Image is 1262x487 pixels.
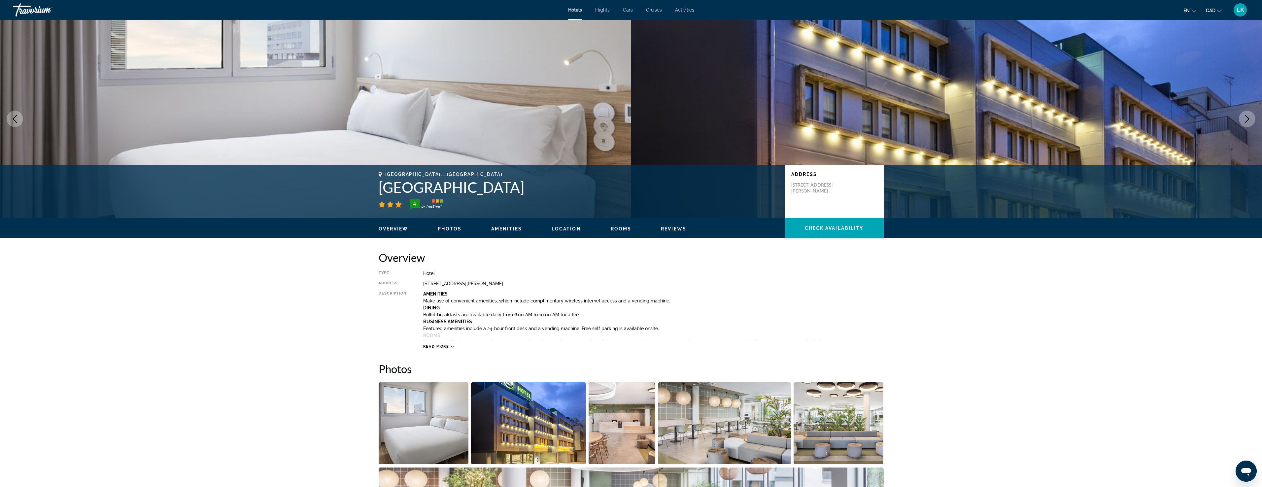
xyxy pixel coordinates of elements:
[552,226,581,232] button: Location
[471,382,586,465] button: Open full-screen image slider
[379,226,408,231] span: Overview
[1237,7,1244,13] span: LK
[661,226,686,231] span: Reviews
[423,281,884,286] div: [STREET_ADDRESS][PERSON_NAME]
[491,226,522,231] span: Amenities
[611,226,631,231] span: Rooms
[379,362,884,375] h2: Photos
[410,199,443,210] img: trustyou-badge-hor.svg
[1236,461,1257,482] iframe: Button to launch messaging window
[568,7,582,13] a: Hotels
[595,7,610,13] a: Flights
[785,218,884,238] button: Check Availability
[423,298,884,303] p: Make use of convenient amenities, which include complimentary wireless internet access and a vend...
[438,226,461,232] button: Photos
[675,7,694,13] a: Activities
[379,251,884,264] h2: Overview
[379,271,407,276] div: Type
[791,172,877,177] p: Address
[589,382,656,465] button: Open full-screen image slider
[408,200,421,208] div: 4
[438,226,461,231] span: Photos
[385,172,503,177] span: [GEOGRAPHIC_DATA], , [GEOGRAPHIC_DATA]
[379,382,469,465] button: Open full-screen image slider
[423,344,449,349] span: Read more
[661,226,686,232] button: Reviews
[1206,8,1215,13] span: CAD
[794,382,884,465] button: Open full-screen image slider
[1232,3,1249,17] button: User Menu
[379,291,407,341] div: Description
[658,382,791,465] button: Open full-screen image slider
[423,291,448,296] b: Amenities
[1183,8,1190,13] span: en
[623,7,633,13] a: Cars
[13,1,79,18] a: Travorium
[611,226,631,232] button: Rooms
[646,7,662,13] a: Cruises
[7,111,23,127] button: Previous image
[379,179,778,196] h1: [GEOGRAPHIC_DATA]
[552,226,581,231] span: Location
[1183,6,1196,15] button: Change language
[423,319,472,324] b: Business Amenities
[491,226,522,232] button: Amenities
[1239,111,1255,127] button: Next image
[423,271,884,276] div: Hotel
[1206,6,1222,15] button: Change currency
[379,226,408,232] button: Overview
[423,312,884,317] p: Buffet breakfasts are available daily from 6:00 AM to 10:00 AM for a fee.
[423,344,455,349] button: Read more
[791,182,844,194] p: [STREET_ADDRESS][PERSON_NAME]
[423,305,440,310] b: Dining
[805,226,864,231] span: Check Availability
[379,281,407,286] div: Address
[423,326,884,331] p: Featured amenities include a 24-hour front desk and a vending machine. Free self parking is avail...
